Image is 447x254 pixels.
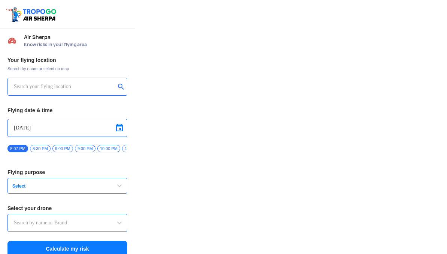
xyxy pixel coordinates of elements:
[97,145,120,152] span: 10:00 PM
[7,145,28,152] span: 8:07 PM
[24,34,127,40] span: Air Sherpa
[9,183,103,189] span: Select
[7,36,16,45] img: Risk Scores
[24,42,127,48] span: Know risks in your flying area
[7,66,127,72] span: Search by name or select on map
[7,206,127,211] h3: Select your drone
[75,145,95,152] span: 9:30 PM
[6,6,59,23] img: ic_tgdronemaps.svg
[14,218,121,227] input: Search by name or Brand
[7,57,127,63] h3: Your flying location
[7,178,127,194] button: Select
[52,145,73,152] span: 9:00 PM
[7,170,127,175] h3: Flying purpose
[14,123,121,132] input: Select Date
[122,145,145,152] span: 10:30 PM
[7,108,127,113] h3: Flying date & time
[14,82,115,91] input: Search your flying location
[30,145,51,152] span: 8:30 PM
